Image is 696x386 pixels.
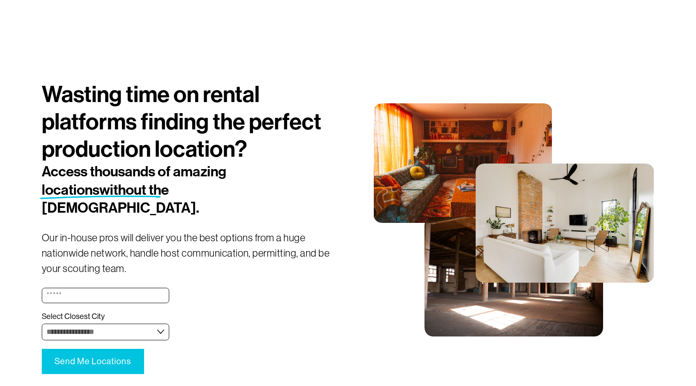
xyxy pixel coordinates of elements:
[42,312,105,322] span: Select Closest City
[42,230,348,276] p: Our in-house pros will deliver you the best options from a huge nationwide network, handle host c...
[42,163,297,217] h2: Access thousands of amazing locations
[42,181,199,216] span: without the [DEMOGRAPHIC_DATA].
[42,349,144,374] button: Send Me LocationsSend Me Locations
[55,357,131,366] span: Send Me Locations
[42,324,169,340] select: Select Closest City
[42,81,348,163] h1: Wasting time on rental platforms finding the perfect production location?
